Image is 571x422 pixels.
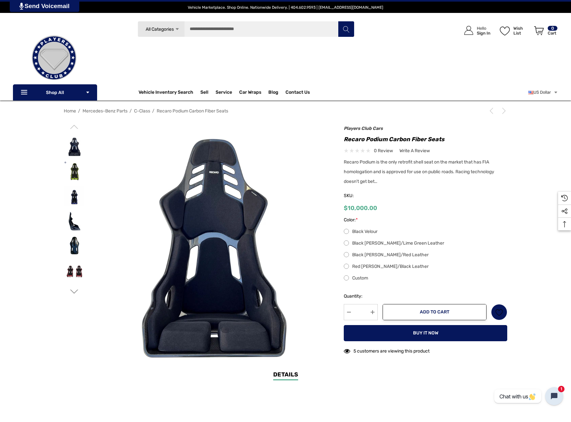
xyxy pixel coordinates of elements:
[157,108,228,114] a: Recaro Podium Carbon Fiber Seats
[498,108,507,114] a: Next
[500,26,510,36] svg: Wish List
[399,148,430,154] span: Write a Review
[216,90,232,97] a: Service
[477,26,490,31] p: Hello
[64,186,84,206] img: For Sale: Recaro Podium Carbon Fiber Seats
[399,147,430,155] a: Write a Review
[239,90,261,97] span: Car Wraps
[273,370,298,380] a: Details
[561,195,568,201] svg: Recently Viewed
[64,136,84,157] img: For Sale: Recaro Podium Carbon Fiber Seats
[344,274,507,282] label: Custom
[344,345,430,355] div: 5 customers are viewing this product
[22,26,86,90] img: Players Club | Cars For Sale
[83,108,128,114] a: Mercedes-Benz Parts
[344,263,507,270] label: Red [PERSON_NAME]/Black Leather
[488,108,497,114] a: Previous
[64,161,84,182] img: For Sale: Recaro Podium Carbon Fiber Seats
[496,309,503,316] svg: Wish List
[344,216,507,224] label: Color:
[344,292,378,300] label: Quantity:
[344,159,494,184] span: Recaro Podium is the only retrofit shell seat on the market that has FIA homologation and is appr...
[285,90,310,97] a: Contact Us
[457,19,494,42] a: Sign in
[344,325,507,341] button: Buy it now
[64,211,84,231] img: For Sale: Recaro Podium Carbon Fiber Seats
[531,19,558,45] a: Cart with 0 items
[344,191,376,200] span: SKU:
[64,261,84,281] img: For Sale: Recaro Podium Carbon Fiber Seats
[534,26,544,35] svg: Review Your Cart
[139,90,193,97] a: Vehicle Inventory Search
[344,228,507,236] label: Black Velour
[64,105,507,117] nav: Breadcrumb
[497,19,531,42] a: Wish List Wish List
[70,288,78,296] svg: Go to slide 2 of 8
[491,304,507,320] a: Wish List
[548,26,557,31] p: 0
[513,26,531,36] p: Wish List
[175,27,180,32] svg: Icon Arrow Down
[64,236,84,256] img: For Sale: Recaro Podium Carbon Fiber Seats
[338,21,354,37] button: Search
[344,251,507,259] label: Black [PERSON_NAME]/Red Leather
[477,31,490,36] p: Sign In
[134,108,150,114] a: C-Class
[464,26,473,35] svg: Icon User Account
[528,86,558,99] a: USD
[19,3,24,10] img: PjwhLS0gR2VuZXJhdG9yOiBHcmF2aXQuaW8gLS0+PHN2ZyB4bWxucz0iaHR0cDovL3d3dy53My5vcmcvMjAwMC9zdmciIHhtb...
[239,86,268,99] a: Car Wraps
[548,31,557,36] p: Cart
[344,205,377,212] span: $10,000.00
[200,86,216,99] a: Sell
[344,239,507,247] label: Black [PERSON_NAME]/Lime Green Leather
[344,134,507,144] h1: Recaro Podium Carbon Fiber Seats
[188,5,383,10] span: Vehicle Marketplace. Shop Online. Nationwide Delivery. | 404.602.9593 | [EMAIL_ADDRESS][DOMAIN_NAME]
[561,208,568,215] svg: Social Media
[146,26,174,32] span: All Categories
[374,147,393,155] span: 0 review
[70,123,78,131] svg: Go to slide 8 of 8
[20,89,30,96] svg: Icon Line
[64,108,76,114] a: Home
[138,21,185,37] a: All Categories Icon Arrow Down Icon Arrow Up
[383,304,487,320] button: Add to Cart
[200,90,208,97] span: Sell
[13,84,97,100] p: Shop All
[268,90,278,97] a: Blog
[558,221,571,227] svg: Top
[85,90,90,95] svg: Icon Arrow Down
[344,126,383,131] a: Players Club Cars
